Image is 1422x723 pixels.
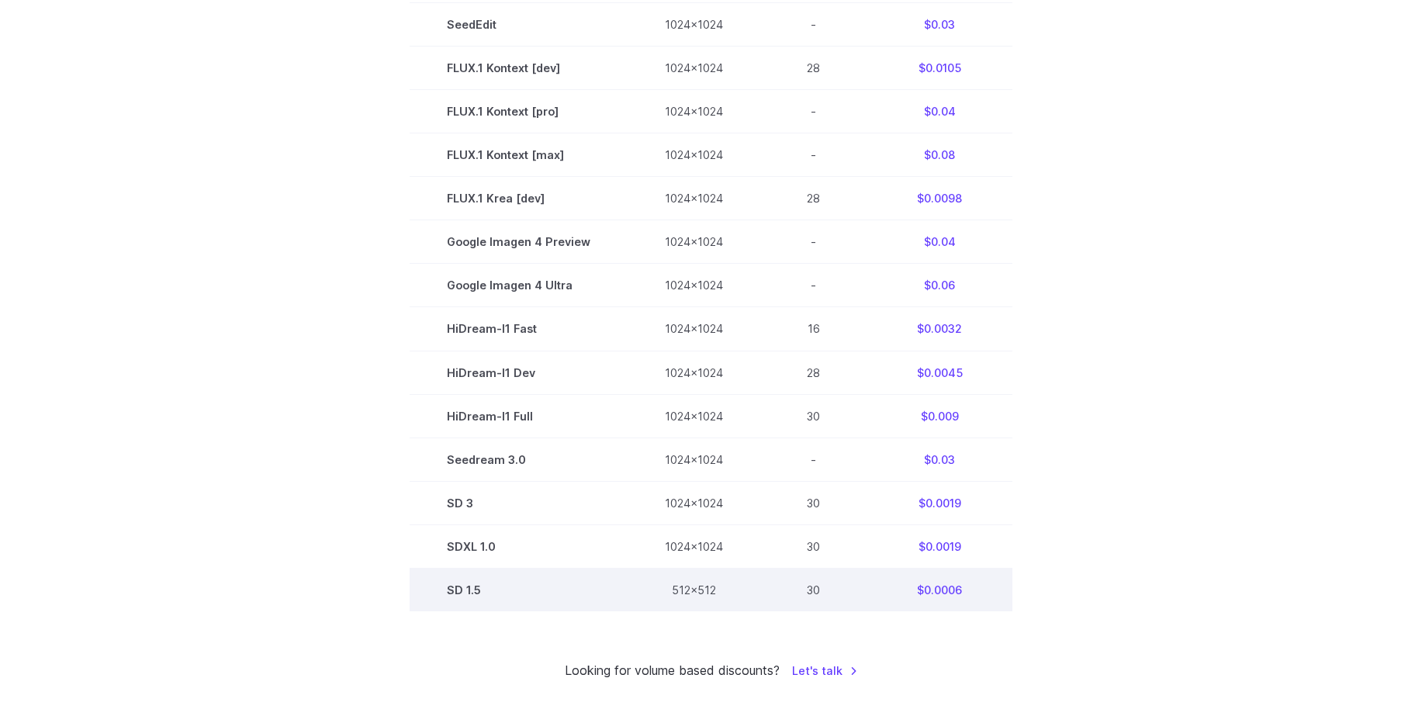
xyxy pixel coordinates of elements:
td: 1024x1024 [628,481,760,524]
td: $0.0019 [867,481,1012,524]
td: 1024x1024 [628,220,760,264]
td: - [760,3,867,47]
td: SD 3 [410,481,628,524]
td: Google Imagen 4 Preview [410,220,628,264]
td: $0.0045 [867,351,1012,394]
td: $0.04 [867,90,1012,133]
td: HiDream-I1 Full [410,394,628,438]
td: HiDream-I1 Dev [410,351,628,394]
td: $0.06 [867,264,1012,307]
td: - [760,220,867,264]
td: SeedEdit [410,3,628,47]
td: 1024x1024 [628,351,760,394]
small: Looking for volume based discounts? [565,661,780,681]
td: FLUX.1 Kontext [max] [410,133,628,177]
td: 28 [760,351,867,394]
td: $0.0019 [867,524,1012,568]
a: Let's talk [792,662,858,680]
td: 1024x1024 [628,90,760,133]
td: 1024x1024 [628,264,760,307]
td: $0.03 [867,3,1012,47]
td: FLUX.1 Kontext [dev] [410,47,628,90]
td: 30 [760,524,867,568]
td: 28 [760,47,867,90]
td: 1024x1024 [628,307,760,351]
td: 1024x1024 [628,438,760,481]
td: FLUX.1 Krea [dev] [410,177,628,220]
td: SD 1.5 [410,568,628,611]
td: Google Imagen 4 Ultra [410,264,628,307]
td: $0.0098 [867,177,1012,220]
td: 1024x1024 [628,47,760,90]
td: 28 [760,177,867,220]
td: 30 [760,394,867,438]
td: SDXL 1.0 [410,524,628,568]
td: 1024x1024 [628,177,760,220]
td: HiDream-I1 Fast [410,307,628,351]
td: $0.08 [867,133,1012,177]
td: 16 [760,307,867,351]
td: 512x512 [628,568,760,611]
td: Seedream 3.0 [410,438,628,481]
td: - [760,133,867,177]
td: $0.0006 [867,568,1012,611]
td: FLUX.1 Kontext [pro] [410,90,628,133]
td: $0.03 [867,438,1012,481]
td: 30 [760,568,867,611]
td: 1024x1024 [628,524,760,568]
td: $0.009 [867,394,1012,438]
td: 1024x1024 [628,394,760,438]
td: $0.0105 [867,47,1012,90]
td: 1024x1024 [628,3,760,47]
td: - [760,264,867,307]
td: $0.0032 [867,307,1012,351]
td: 1024x1024 [628,133,760,177]
td: - [760,438,867,481]
td: - [760,90,867,133]
td: 30 [760,481,867,524]
td: $0.04 [867,220,1012,264]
